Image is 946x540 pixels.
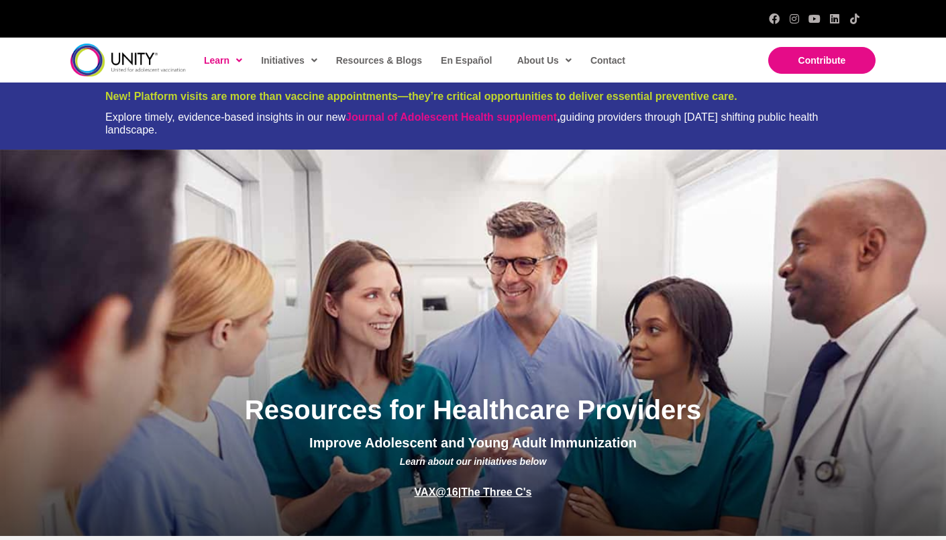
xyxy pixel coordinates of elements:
[590,55,625,66] span: Contact
[400,456,547,467] span: Learn about our initiatives below
[829,13,840,24] a: LinkedIn
[809,13,820,24] a: YouTube
[798,55,846,66] span: Contribute
[441,55,492,66] span: En Español
[105,91,737,102] span: New! Platform visits are more than vaccine appointments—they’re critical opportunities to deliver...
[517,50,572,70] span: About Us
[434,45,497,76] a: En Español
[245,395,701,425] span: Resources for Healthcare Providers
[204,50,242,70] span: Learn
[461,486,531,498] a: The Three C's
[104,482,842,502] p: |
[336,55,422,66] span: Resources & Blogs
[329,45,427,76] a: Resources & Blogs
[768,47,876,74] a: Contribute
[70,44,186,76] img: unity-logo-dark
[346,111,557,123] a: Journal of Adolescent Health supplement
[849,13,860,24] a: TikTok
[261,50,317,70] span: Initiatives
[789,13,800,24] a: Instagram
[105,111,841,136] div: Explore timely, evidence-based insights in our new guiding providers through [DATE] shifting publ...
[584,45,631,76] a: Contact
[769,13,780,24] a: Facebook
[415,486,458,498] a: VAX@16
[511,45,577,76] a: About Us
[117,434,829,469] p: Improve Adolescent and Young Adult Immunization
[346,111,560,123] strong: ,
